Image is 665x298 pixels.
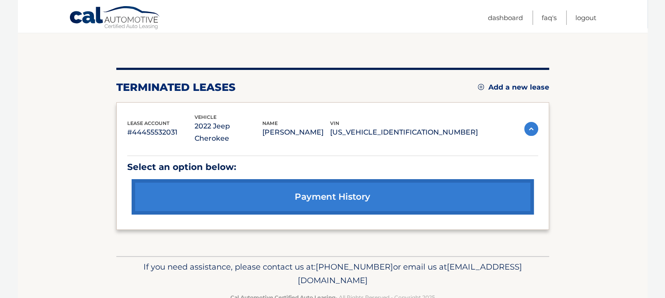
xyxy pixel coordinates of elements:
span: vehicle [195,114,216,120]
span: vin [330,120,339,126]
a: Cal Automotive [69,6,161,31]
p: [US_VEHICLE_IDENTIFICATION_NUMBER] [330,126,478,139]
p: #44455532031 [127,126,195,139]
a: Logout [575,10,596,25]
span: lease account [127,120,170,126]
p: If you need assistance, please contact us at: or email us at [122,260,543,288]
span: [PHONE_NUMBER] [316,262,393,272]
h2: terminated leases [116,81,236,94]
a: FAQ's [542,10,557,25]
a: payment history [132,179,534,215]
p: 2022 Jeep Cherokee [195,120,262,145]
a: Dashboard [488,10,523,25]
p: Select an option below: [127,159,538,175]
img: accordion-active.svg [524,122,538,136]
p: [PERSON_NAME] [262,126,330,139]
a: Add a new lease [478,83,549,92]
img: add.svg [478,84,484,90]
span: name [262,120,278,126]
